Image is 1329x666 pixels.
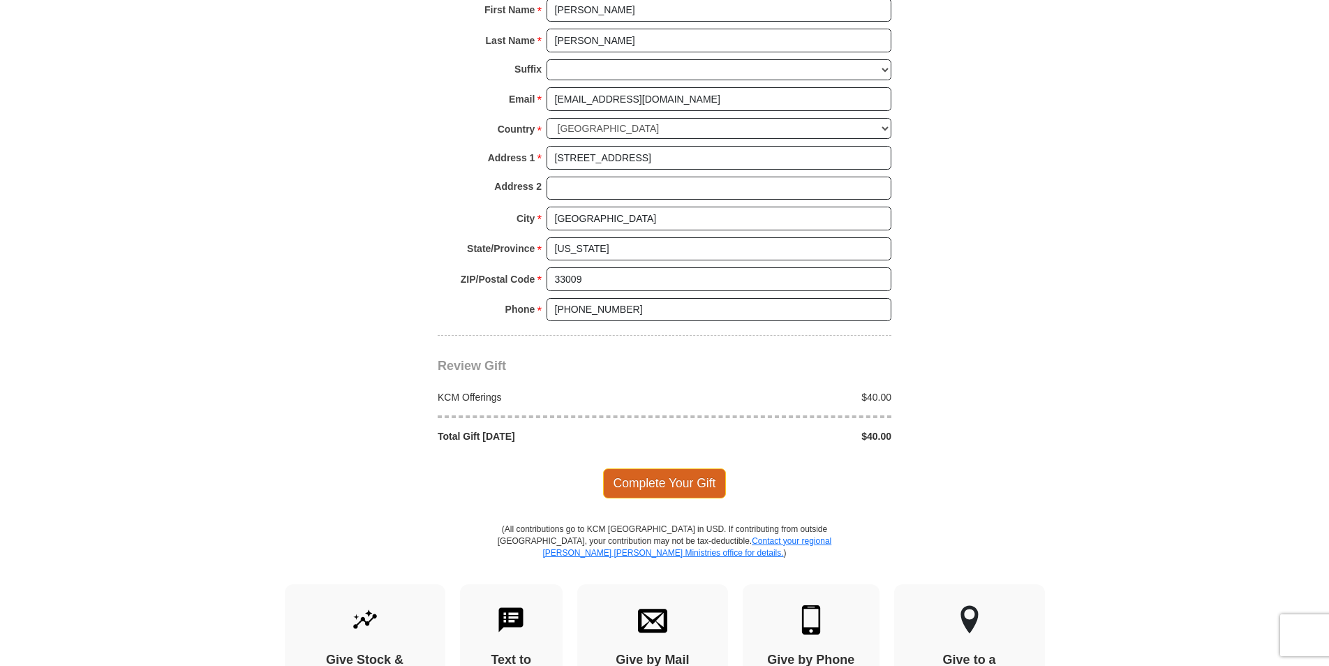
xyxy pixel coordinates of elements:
div: Total Gift [DATE] [431,429,665,443]
strong: Address 2 [494,177,542,196]
img: mobile.svg [796,605,826,635]
strong: Suffix [514,59,542,79]
strong: City [517,209,535,228]
strong: Email [509,89,535,109]
div: $40.00 [664,390,899,404]
strong: Phone [505,299,535,319]
img: give-by-stock.svg [350,605,380,635]
strong: Country [498,119,535,139]
strong: State/Province [467,239,535,258]
p: (All contributions go to KCM [GEOGRAPHIC_DATA] in USD. If contributing from outside [GEOGRAPHIC_D... [497,524,832,584]
div: $40.00 [664,429,899,443]
div: KCM Offerings [431,390,665,404]
strong: Last Name [486,31,535,50]
strong: ZIP/Postal Code [461,269,535,289]
a: Contact your regional [PERSON_NAME] [PERSON_NAME] Ministries office for details. [542,536,831,558]
strong: Address 1 [488,148,535,168]
img: other-region [960,605,979,635]
img: envelope.svg [638,605,667,635]
span: Complete Your Gift [603,468,727,498]
img: text-to-give.svg [496,605,526,635]
span: Review Gift [438,359,506,373]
